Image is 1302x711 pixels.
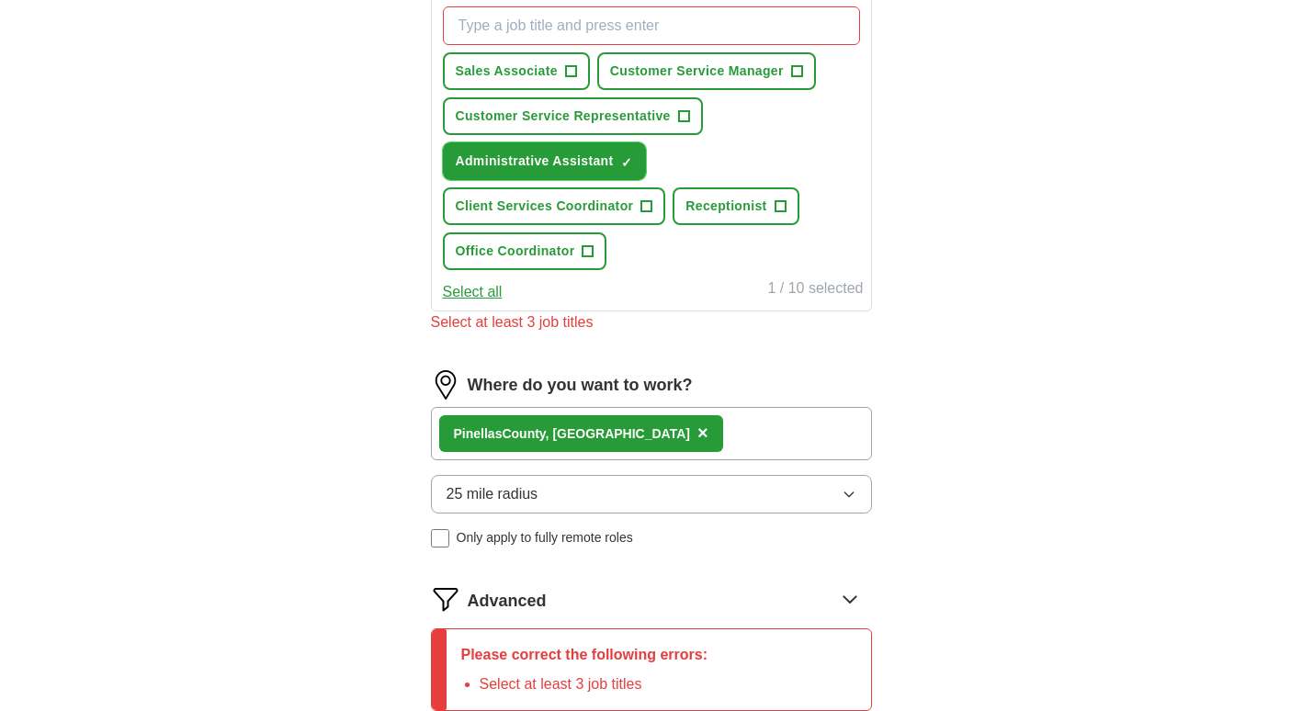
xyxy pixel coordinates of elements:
[447,483,538,505] span: 25 mile radius
[456,107,671,126] span: Customer Service Representative
[443,187,666,225] button: Client Services Coordinator
[443,6,860,45] input: Type a job title and press enter
[443,52,590,90] button: Sales Associate
[443,142,646,180] button: Administrative Assistant✓
[456,242,575,261] span: Office Coordinator
[456,62,558,81] span: Sales Associate
[456,197,634,216] span: Client Services Coordinator
[610,62,784,81] span: Customer Service Manager
[443,281,503,303] button: Select all
[697,420,708,447] button: ×
[697,423,708,443] span: ×
[456,152,614,171] span: Administrative Assistant
[431,370,460,400] img: location.png
[457,528,633,547] span: Only apply to fully remote roles
[431,584,460,614] img: filter
[468,589,547,614] span: Advanced
[621,155,632,170] span: ✓
[443,97,703,135] button: Customer Service Representative
[673,187,798,225] button: Receptionist
[454,424,690,444] div: County, [GEOGRAPHIC_DATA]
[767,277,863,303] div: 1 / 10 selected
[443,232,607,270] button: Office Coordinator
[431,529,449,547] input: Only apply to fully remote roles
[431,311,872,333] div: Select at least 3 job titles
[480,673,708,695] li: Select at least 3 job titles
[454,426,503,441] strong: Pinellas
[468,373,693,398] label: Where do you want to work?
[597,52,816,90] button: Customer Service Manager
[685,197,766,216] span: Receptionist
[431,475,872,513] button: 25 mile radius
[461,644,708,666] p: Please correct the following errors:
